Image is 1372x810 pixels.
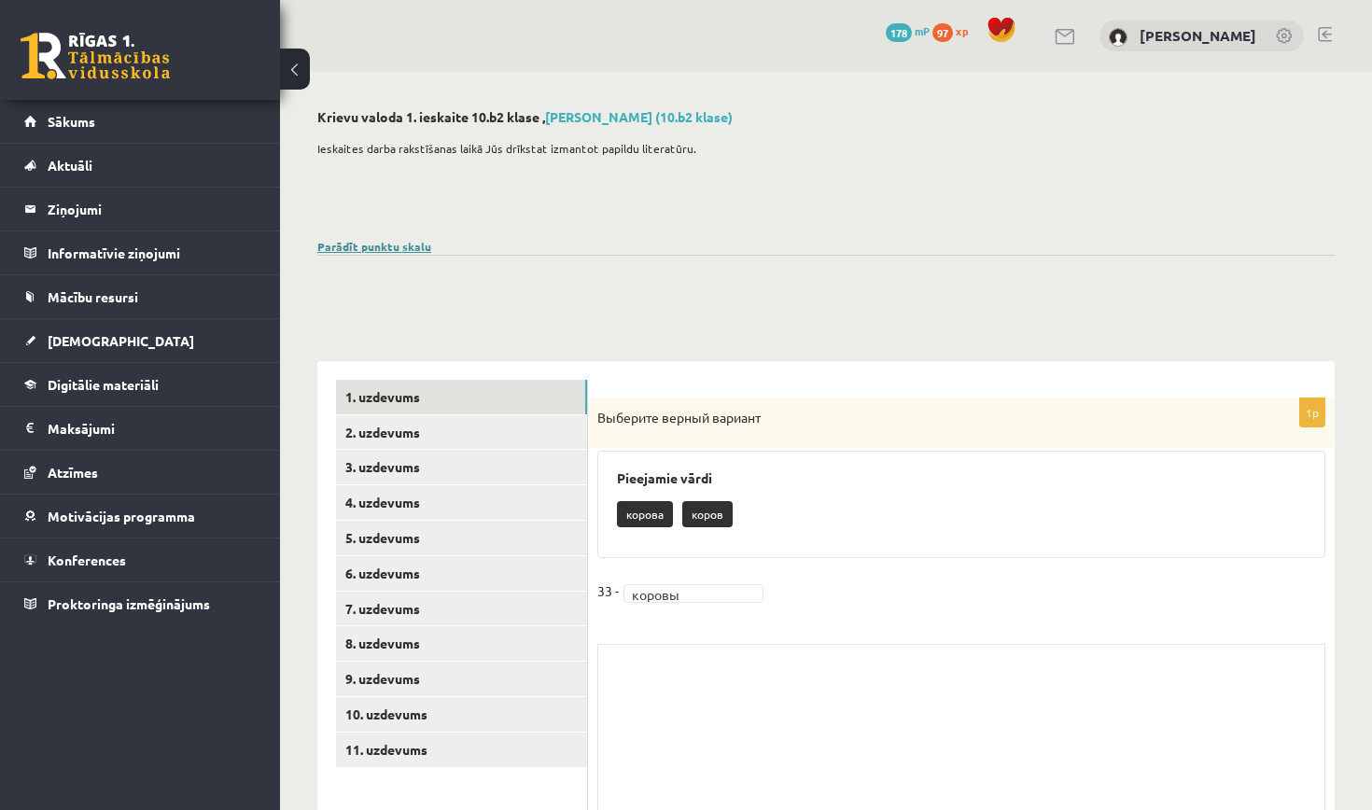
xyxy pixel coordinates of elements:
[336,485,587,520] a: 4. uzdevums
[617,470,1306,486] h3: Pieejamie vārdi
[48,231,257,274] legend: Informatīvie ziņojumi
[336,592,587,626] a: 7. uzdevums
[24,495,257,538] a: Motivācijas programma
[24,100,257,143] a: Sākums
[48,595,210,612] span: Proktoringa izmēģinājums
[24,363,257,406] a: Digitālie materiāli
[48,407,257,450] legend: Maksājumi
[48,288,138,305] span: Mācību resursi
[623,584,763,603] a: коровы
[597,577,619,605] p: 33 -
[24,538,257,581] a: Konferences
[336,662,587,696] a: 9. uzdevums
[48,464,98,481] span: Atzīmes
[682,501,733,527] p: коров
[336,450,587,484] a: 3. uzdevums
[336,697,587,732] a: 10. uzdevums
[597,409,761,426] span: Выберите верный вариант
[21,33,170,79] a: Rīgas 1. Tālmācības vidusskola
[336,380,587,414] a: 1. uzdevums
[932,23,953,42] span: 97
[24,451,257,494] a: Atzīmes
[317,140,1325,157] p: Ieskaites darba rakstīšanas laikā Jūs drīkstat izmantot papildu literatūru.
[48,508,195,524] span: Motivācijas programma
[336,626,587,661] a: 8. uzdevums
[956,23,968,38] span: xp
[1140,26,1256,45] a: [PERSON_NAME]
[915,23,930,38] span: mP
[336,415,587,450] a: 2. uzdevums
[24,407,257,450] a: Maksājumi
[886,23,930,38] a: 178 mP
[24,319,257,362] a: [DEMOGRAPHIC_DATA]
[48,157,92,174] span: Aktuāli
[24,582,257,625] a: Proktoringa izmēģinājums
[617,501,673,527] p: корова
[336,556,587,591] a: 6. uzdevums
[48,113,95,130] span: Sākums
[886,23,912,42] span: 178
[1109,28,1127,47] img: Linda Vutkeviča
[632,585,738,604] span: коровы
[48,332,194,349] span: [DEMOGRAPHIC_DATA]
[48,188,257,230] legend: Ziņojumi
[336,733,587,767] a: 11. uzdevums
[932,23,977,38] a: 97 xp
[317,239,431,254] a: Parādīt punktu skalu
[1299,398,1325,427] p: 1p
[48,552,126,568] span: Konferences
[317,109,1335,125] h2: Krievu valoda 1. ieskaite 10.b2 klase ,
[48,376,159,393] span: Digitālie materiāli
[24,275,257,318] a: Mācību resursi
[24,188,257,230] a: Ziņojumi
[336,521,587,555] a: 5. uzdevums
[24,231,257,274] a: Informatīvie ziņojumi
[24,144,257,187] a: Aktuāli
[545,108,733,125] a: [PERSON_NAME] (10.b2 klase)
